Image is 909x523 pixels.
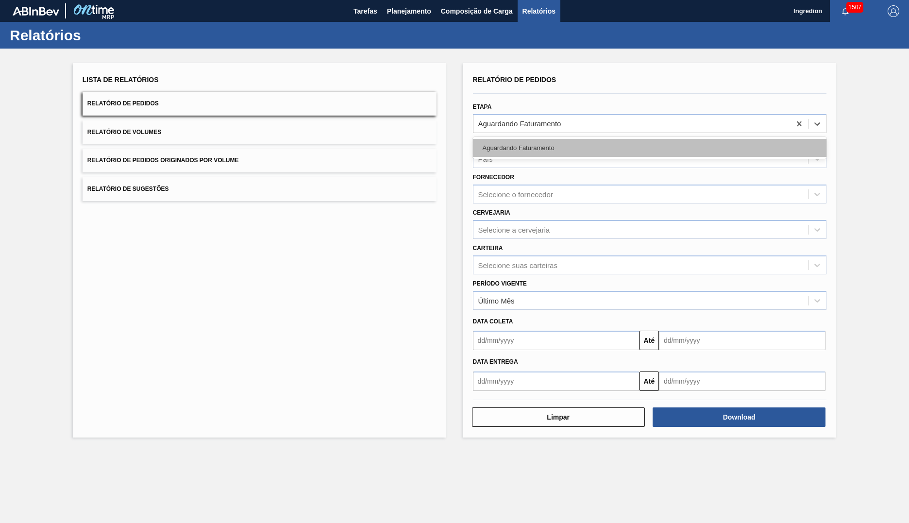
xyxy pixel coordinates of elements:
[659,331,825,350] input: dd/mm/yyyy
[353,5,377,17] span: Tarefas
[83,76,159,84] span: Lista de Relatórios
[473,76,556,84] span: Relatório de Pedidos
[473,245,503,252] label: Carteira
[473,103,492,110] label: Etapa
[87,157,239,164] span: Relatório de Pedidos Originados por Volume
[473,358,518,365] span: Data entrega
[478,261,557,269] div: Selecione suas carteiras
[441,5,513,17] span: Composição de Carga
[473,209,510,216] label: Cervejaria
[830,4,861,18] button: Notificações
[478,225,550,234] div: Selecione a cervejaria
[473,331,640,350] input: dd/mm/yyyy
[83,149,437,172] button: Relatório de Pedidos Originados por Volume
[87,129,161,135] span: Relatório de Volumes
[522,5,555,17] span: Relatórios
[640,371,659,391] button: Até
[473,139,827,157] div: Aguardando Faturamento
[387,5,431,17] span: Planejamento
[83,120,437,144] button: Relatório de Volumes
[846,2,863,13] span: 1507
[10,30,182,41] h1: Relatórios
[653,407,825,427] button: Download
[473,371,640,391] input: dd/mm/yyyy
[83,92,437,116] button: Relatório de Pedidos
[83,177,437,201] button: Relatório de Sugestões
[473,318,513,325] span: Data coleta
[478,190,553,199] div: Selecione o fornecedor
[87,186,169,192] span: Relatório de Sugestões
[659,371,825,391] input: dd/mm/yyyy
[13,7,59,16] img: TNhmsLtSVTkK8tSr43FrP2fwEKptu5GPRR3wAAAABJRU5ErkJggg==
[472,407,645,427] button: Limpar
[888,5,899,17] img: Logout
[640,331,659,350] button: Até
[473,174,514,181] label: Fornecedor
[478,296,515,304] div: Último Mês
[473,280,527,287] label: Período Vigente
[478,155,493,163] div: País
[87,100,159,107] span: Relatório de Pedidos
